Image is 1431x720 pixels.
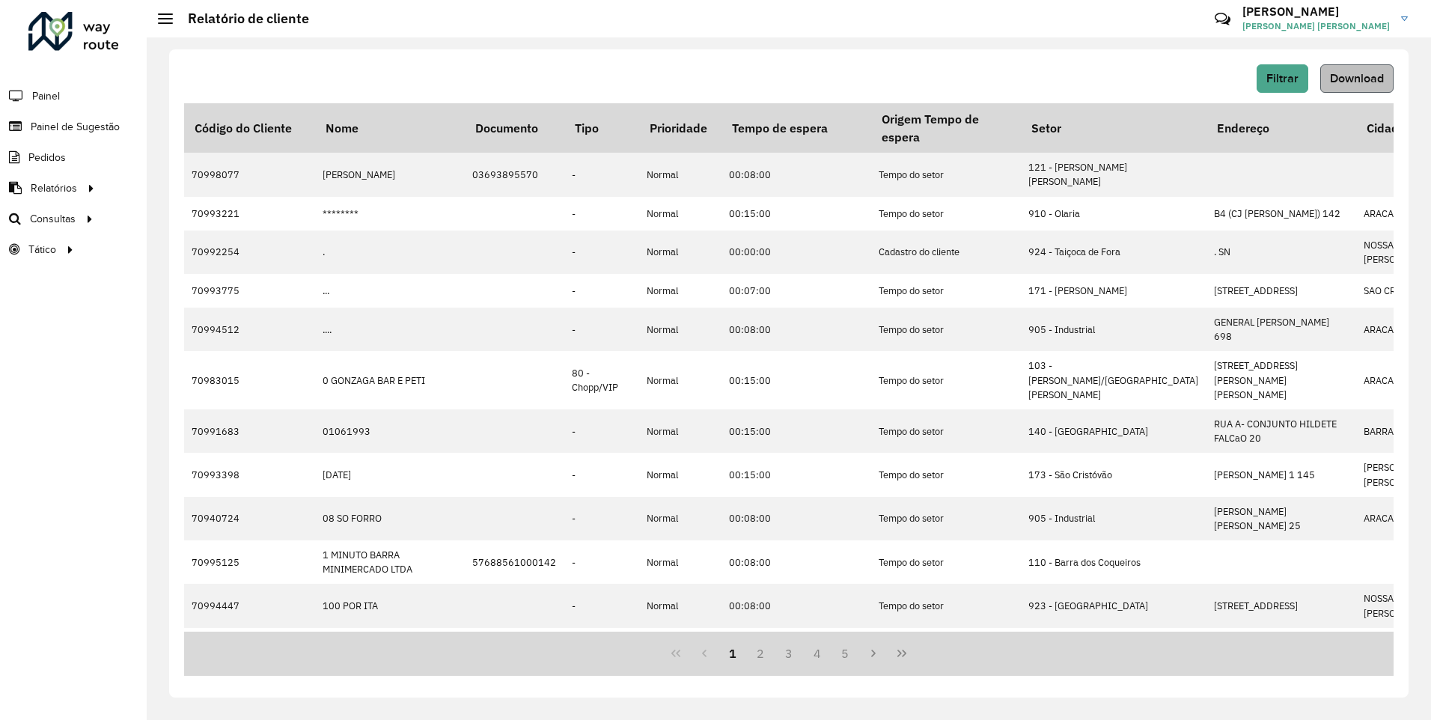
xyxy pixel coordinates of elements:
[564,628,639,671] td: -
[721,351,871,409] td: 00:15:00
[1320,64,1394,93] button: Download
[564,453,639,496] td: -
[721,103,871,153] th: Tempo de espera
[1021,584,1206,627] td: 923 - [GEOGRAPHIC_DATA]
[639,409,721,453] td: Normal
[315,274,465,308] td: ...
[639,103,721,153] th: Prioridade
[871,231,1021,274] td: Cadastro do cliente
[315,453,465,496] td: [DATE]
[639,308,721,351] td: Normal
[315,308,465,351] td: ....
[639,453,721,496] td: Normal
[184,409,315,453] td: 70991683
[832,639,860,668] button: 5
[871,540,1021,584] td: Tempo do setor
[564,103,639,153] th: Tipo
[173,10,309,27] h2: Relatório de cliente
[1257,64,1308,93] button: Filtrar
[871,628,1021,671] td: Tempo do setor
[564,351,639,409] td: 80 - Chopp/VIP
[465,153,564,196] td: 03693895570
[639,274,721,308] td: Normal
[1206,308,1356,351] td: GENERAL [PERSON_NAME] 698
[721,540,871,584] td: 00:08:00
[775,639,803,668] button: 3
[184,453,315,496] td: 70993398
[639,584,721,627] td: Normal
[639,497,721,540] td: Normal
[1021,540,1206,584] td: 110 - Barra dos Coqueiros
[1206,351,1356,409] td: [STREET_ADDRESS][PERSON_NAME][PERSON_NAME]
[871,453,1021,496] td: Tempo do setor
[1021,197,1206,231] td: 910 - Olaria
[871,197,1021,231] td: Tempo do setor
[888,639,916,668] button: Last Page
[184,231,315,274] td: 70992254
[564,540,639,584] td: -
[315,540,465,584] td: 1 MINUTO BARRA MINIMERCADO LTDA
[315,409,465,453] td: 01061993
[315,628,465,671] td: 11.964.054 [PERSON_NAME] DIA
[871,153,1021,196] td: Tempo do setor
[871,103,1021,153] th: Origem Tempo de espera
[465,628,564,671] td: 11964054000193
[564,274,639,308] td: -
[871,308,1021,351] td: Tempo do setor
[1242,4,1390,19] h3: [PERSON_NAME]
[184,584,315,627] td: 70994447
[315,351,465,409] td: 0 GONZAGA BAR E PETI
[1206,497,1356,540] td: [PERSON_NAME] [PERSON_NAME] 25
[871,274,1021,308] td: Tempo do setor
[871,584,1021,627] td: Tempo do setor
[31,180,77,196] span: Relatórios
[30,211,76,227] span: Consultas
[184,497,315,540] td: 70940724
[1021,103,1206,153] th: Setor
[639,153,721,196] td: Normal
[1021,274,1206,308] td: 171 - [PERSON_NAME]
[721,628,871,671] td: 00:07:00
[1021,153,1206,196] td: 121 - [PERSON_NAME] [PERSON_NAME]
[564,153,639,196] td: -
[1021,628,1206,671] td: 142 - [GEOGRAPHIC_DATA]
[564,584,639,627] td: -
[32,88,60,104] span: Painel
[721,153,871,196] td: 00:08:00
[31,119,120,135] span: Painel de Sugestão
[639,197,721,231] td: Normal
[184,103,315,153] th: Código do Cliente
[315,497,465,540] td: 08 SO FORRO
[871,497,1021,540] td: Tempo do setor
[1206,584,1356,627] td: [STREET_ADDRESS]
[315,153,465,196] td: [PERSON_NAME]
[465,103,564,153] th: Documento
[564,231,639,274] td: -
[1330,72,1384,85] span: Download
[721,453,871,496] td: 00:15:00
[1266,72,1299,85] span: Filtrar
[721,497,871,540] td: 00:08:00
[1021,351,1206,409] td: 103 - [PERSON_NAME]/[GEOGRAPHIC_DATA][PERSON_NAME]
[184,540,315,584] td: 70995125
[1021,453,1206,496] td: 173 - São Cristóvão
[1206,453,1356,496] td: [PERSON_NAME] 1 145
[184,351,315,409] td: 70983015
[746,639,775,668] button: 2
[1021,231,1206,274] td: 924 - Taiçoca de Fora
[721,584,871,627] td: 00:08:00
[871,351,1021,409] td: Tempo do setor
[1021,409,1206,453] td: 140 - [GEOGRAPHIC_DATA]
[184,153,315,196] td: 70998077
[639,231,721,274] td: Normal
[721,308,871,351] td: 00:08:00
[1206,197,1356,231] td: B4 (CJ [PERSON_NAME]) 142
[184,197,315,231] td: 70993221
[859,639,888,668] button: Next Page
[639,540,721,584] td: Normal
[803,639,832,668] button: 4
[564,497,639,540] td: -
[184,274,315,308] td: 70993775
[639,351,721,409] td: Normal
[315,584,465,627] td: 100 POR ITA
